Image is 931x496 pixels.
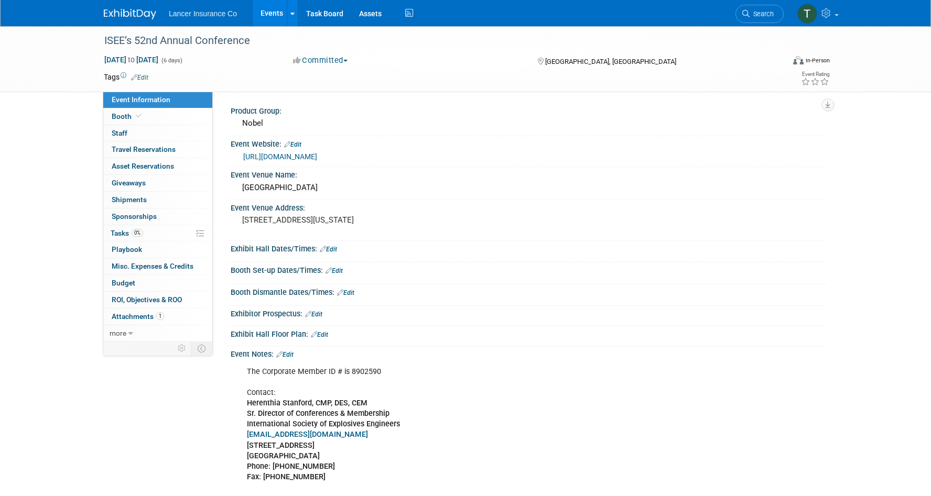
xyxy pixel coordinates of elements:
[805,57,830,64] div: In-Person
[112,262,193,270] span: Misc. Expenses & Credits
[103,292,212,308] a: ROI, Objectives & ROO
[169,9,237,18] span: Lancer Insurance Co
[231,284,827,298] div: Booth Dismantle Dates/Times:
[103,208,212,225] a: Sponsorships
[112,312,164,321] span: Attachments
[231,262,827,276] div: Booth Set-up Dates/Times:
[112,195,147,204] span: Shipments
[103,92,212,108] a: Event Information
[247,472,326,481] b: Fax: [PHONE_NUMBER]
[247,451,320,460] b: [GEOGRAPHIC_DATA]
[156,312,164,320] span: 1
[103,258,212,274] a: Misc. Expenses & Credits
[311,331,328,338] a: Edit
[191,341,213,355] td: Toggle Event Tabs
[103,175,212,191] a: Giveaways
[722,54,830,70] div: Event Format
[247,441,315,450] b: [STREET_ADDRESS]
[104,9,156,19] img: ExhibitDay
[103,325,212,341] a: more
[110,329,126,337] span: more
[305,311,322,318] a: Edit
[284,141,301,148] a: Edit
[112,95,170,104] span: Event Information
[231,306,827,319] div: Exhibitor Prospectus:
[160,57,182,64] span: (6 days)
[243,152,317,161] a: [URL][DOMAIN_NAME]
[112,245,142,253] span: Playbook
[242,215,468,225] pre: [STREET_ADDRESS][US_STATE]
[101,31,768,50] div: ISEE’s 52nd Annual Conference
[112,145,176,153] span: Travel Reservations
[320,246,337,253] a: Edit
[231,241,827,255] div: Exhibit Hall Dates/Times:
[545,58,676,65] span: [GEOGRAPHIC_DATA], [GEOGRAPHIC_DATA]
[797,4,817,24] img: Terrence Forrest
[276,351,294,358] a: Edit
[103,158,212,174] a: Asset Reservations
[112,295,182,304] span: ROI, Objectives & ROO
[231,346,827,360] div: Event Notes:
[289,55,352,66] button: Committed
[103,275,212,291] a: Budget
[104,72,148,82] td: Tags
[103,141,212,158] a: Travel Reservations
[112,112,144,120] span: Booth
[112,179,146,187] span: Giveaways
[103,108,212,125] a: Booth
[132,229,143,237] span: 0%
[239,180,819,196] div: [GEOGRAPHIC_DATA]
[231,326,827,340] div: Exhibit Hall Floor Plan:
[112,212,157,221] span: Sponsorships
[750,10,774,18] span: Search
[103,125,212,141] a: Staff
[735,5,784,23] a: Search
[337,289,354,296] a: Edit
[131,74,148,81] a: Edit
[103,241,212,258] a: Playbook
[112,129,127,137] span: Staff
[247,399,367,407] b: Herenthia Stanford, CMP, DES, CEM
[103,225,212,241] a: Tasks0%
[136,113,142,119] i: Booth reservation complete
[173,341,191,355] td: Personalize Event Tab Strip
[247,430,368,439] a: [EMAIL_ADDRESS][DOMAIN_NAME]
[239,115,819,131] div: Nobel
[112,162,174,170] span: Asset Reservations
[231,167,827,180] div: Event Venue Name:
[801,72,829,77] div: Event Rating
[231,136,827,150] div: Event Website:
[111,229,143,237] span: Tasks
[231,103,827,116] div: Product Group:
[104,55,159,64] span: [DATE] [DATE]
[247,462,335,471] b: Phone: [PHONE_NUMBER]
[247,409,389,418] b: Sr. Director of Conferences & Membership
[103,308,212,325] a: Attachments1
[793,56,804,64] img: Format-Inperson.png
[103,192,212,208] a: Shipments
[247,420,400,428] b: International Society of Explosives Engineers
[126,56,136,64] span: to
[326,267,343,274] a: Edit
[231,200,827,213] div: Event Venue Address:
[112,279,135,287] span: Budget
